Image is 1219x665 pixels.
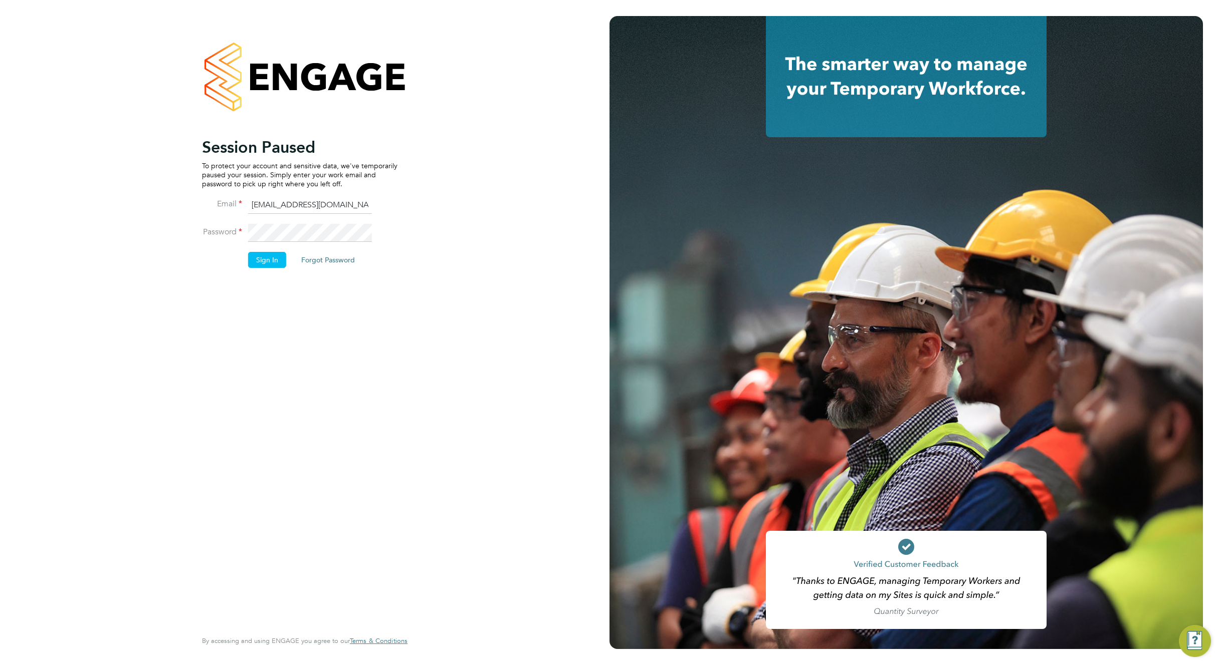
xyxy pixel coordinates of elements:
input: Enter your work email... [248,196,372,214]
button: Forgot Password [293,252,363,268]
span: By accessing and using ENGAGE you agree to our [202,636,408,645]
button: Sign In [248,252,286,268]
label: Password [202,227,242,237]
a: Terms & Conditions [350,637,408,645]
label: Email [202,199,242,209]
button: Engage Resource Center [1179,625,1211,657]
h2: Session Paused [202,137,397,157]
p: To protect your account and sensitive data, we've temporarily paused your session. Simply enter y... [202,161,397,189]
